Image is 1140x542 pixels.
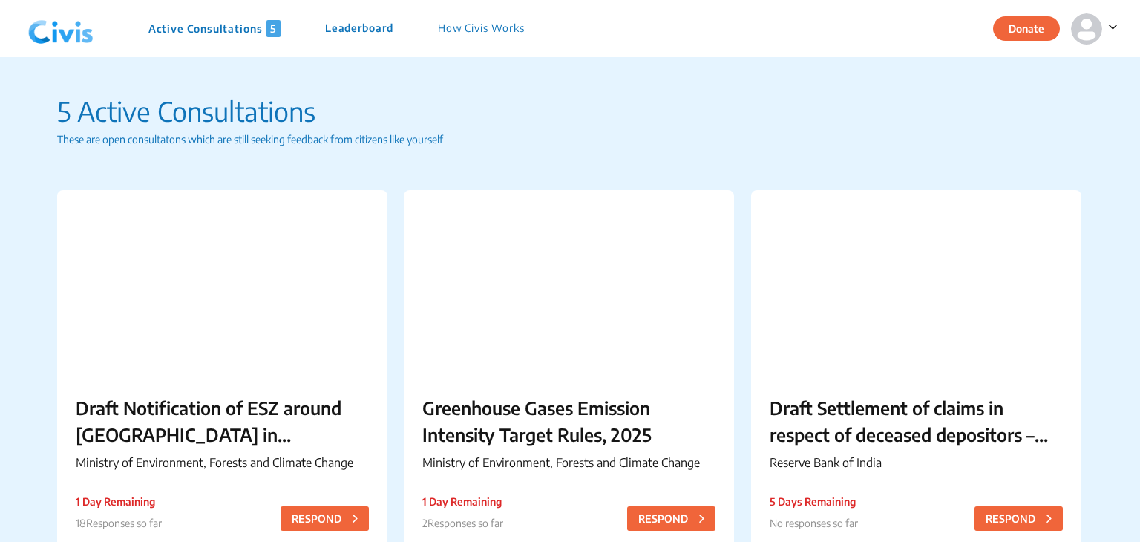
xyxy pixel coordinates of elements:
[422,394,715,448] p: Greenhouse Gases Emission Intensity Target Rules, 2025
[57,131,1083,147] p: These are open consultatons which are still seeking feedback from citizens like yourself
[422,454,715,471] p: Ministry of Environment, Forests and Climate Change
[1071,13,1102,45] img: person-default.svg
[993,20,1071,35] a: Donate
[76,515,162,531] p: 18
[438,20,525,37] p: How Civis Works
[76,494,162,509] p: 1 Day Remaining
[148,20,281,37] p: Active Consultations
[422,494,503,509] p: 1 Day Remaining
[76,394,369,448] p: Draft Notification of ESZ around [GEOGRAPHIC_DATA] in [GEOGRAPHIC_DATA]
[266,20,281,37] span: 5
[281,506,369,531] button: RESPOND
[86,517,162,529] span: Responses so far
[993,16,1060,41] button: Donate
[770,454,1063,471] p: Reserve Bank of India
[627,506,715,531] button: RESPOND
[770,494,858,509] p: 5 Days Remaining
[427,517,503,529] span: Responses so far
[974,506,1063,531] button: RESPOND
[325,20,393,37] p: Leaderboard
[57,91,1083,131] p: 5 Active Consultations
[76,454,369,471] p: Ministry of Environment, Forests and Climate Change
[770,394,1063,448] p: Draft Settlement of claims in respect of deceased depositors – Simplification of Procedure
[422,515,503,531] p: 2
[770,517,858,529] span: No responses so far
[22,7,99,51] img: navlogo.png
